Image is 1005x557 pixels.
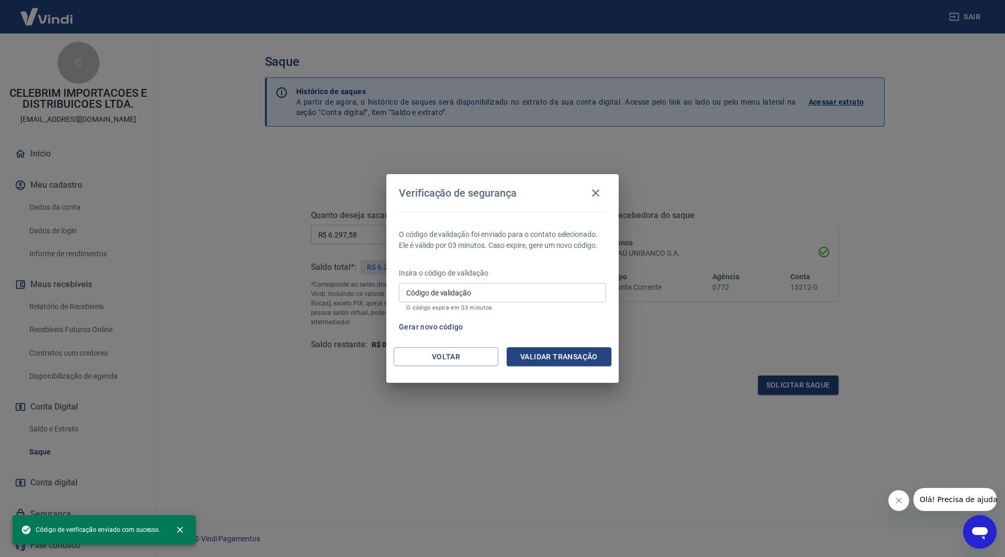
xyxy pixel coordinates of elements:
span: Código de verificação enviado com sucesso. [21,525,160,535]
iframe: Fechar mensagem [888,490,909,511]
button: Voltar [394,347,498,367]
h4: Verificação de segurança [399,187,517,199]
iframe: Botão para abrir a janela de mensagens [963,515,997,549]
iframe: Mensagem da empresa [913,488,997,511]
p: Insira o código de validação [399,268,606,279]
p: O código expira em 03 minutos. [406,304,599,311]
button: close [169,518,192,541]
button: Validar transação [507,347,611,367]
button: Gerar novo código [395,317,467,337]
span: Olá! Precisa de ajuda? [6,7,88,16]
p: O código de validação foi enviado para o contato selecionado. Ele é válido por 03 minutos. Caso e... [399,229,606,251]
